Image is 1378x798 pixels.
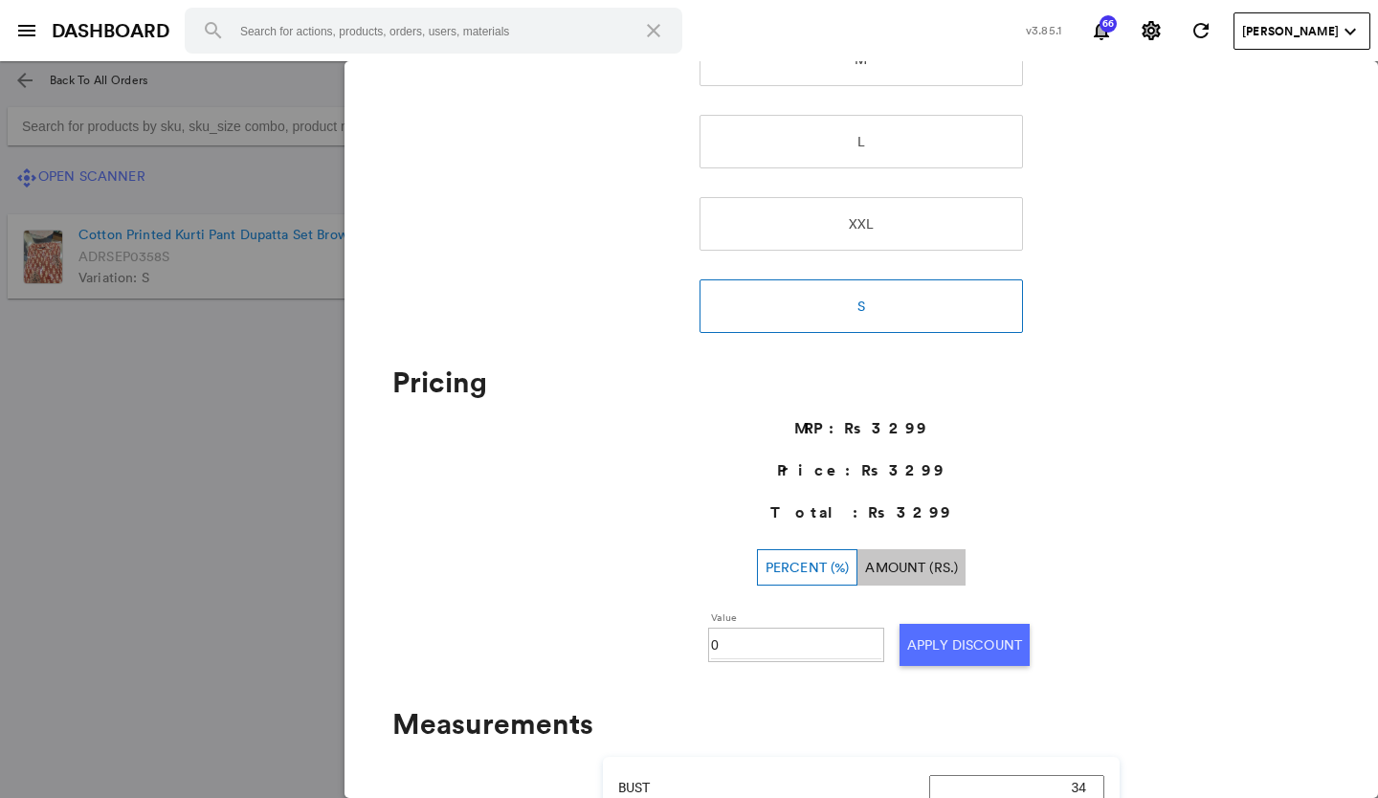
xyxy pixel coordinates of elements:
span: XXL [849,215,874,233]
span: 66 [1099,19,1118,29]
md-icon: expand_more [1339,20,1362,43]
input: Value [711,631,881,659]
button: Settings [1132,11,1170,50]
button: Search [190,8,236,54]
button: Percent (%) [757,549,858,586]
md-icon: search [202,19,225,42]
button: Notifications [1082,11,1121,50]
md-icon: settings [1140,19,1163,42]
button: Refresh State [1182,11,1220,50]
md-icon: menu [15,19,38,42]
button: XXL [700,197,1023,251]
h6: Total : Rs 3299 [770,501,952,524]
button: open sidebar [8,11,46,50]
h6: MRP : Rs 3299 [794,417,928,440]
p: BUST [618,778,929,797]
h2: Measurements [392,708,593,740]
h6: Price : Rs 3299 [777,459,945,482]
button: Amount (Rs.) [857,549,966,586]
button: Apply Discount [900,624,1030,666]
button: User [1234,12,1370,50]
md-icon: refresh [1189,19,1212,42]
button: L [700,115,1023,168]
a: DASHBOARD [52,17,169,45]
span: L [857,133,865,150]
span: [PERSON_NAME] [1242,23,1339,40]
h2: Pricing [392,366,487,398]
md-icon: close [642,19,665,42]
span: S [857,298,865,315]
input: Search for actions, products, orders, users, materials [185,8,682,54]
button: Clear [631,8,677,54]
md-icon: notifications [1090,19,1113,42]
button: S [700,279,1023,333]
span: v3.85.1 [1026,22,1061,38]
